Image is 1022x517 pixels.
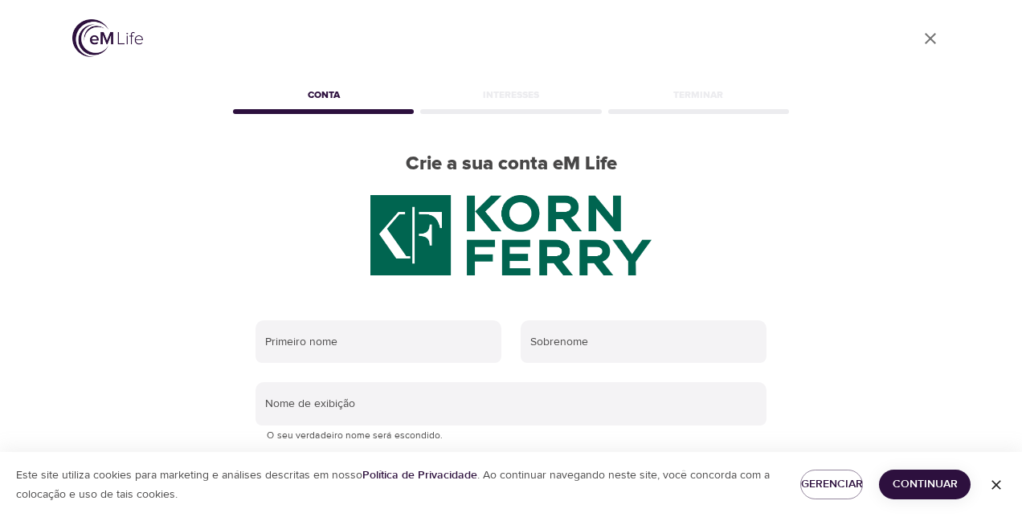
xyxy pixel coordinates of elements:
a: close [911,19,950,58]
h2: Crie a sua conta eM Life [230,153,792,176]
button: Continuar [879,470,971,499]
img: logo [72,19,143,57]
span: Gerenciar [813,474,850,495]
span: Continuar [892,474,958,495]
img: KF%20green%20logo%202.20.2025.png [370,195,652,275]
a: Política de Privacidade [362,468,477,482]
button: Gerenciar [800,470,863,499]
p: O seu verdadeiro nome será escondido. [267,428,755,444]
